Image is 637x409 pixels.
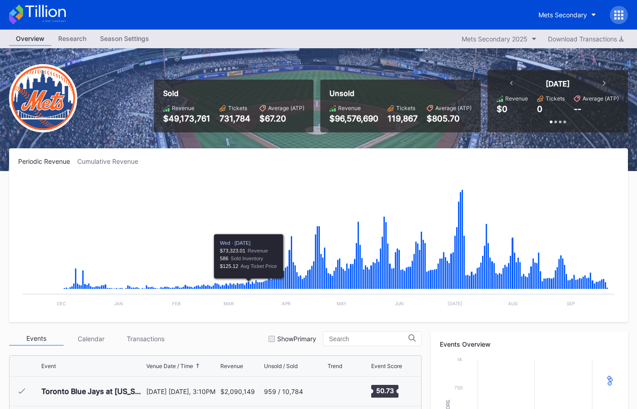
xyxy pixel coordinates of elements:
[93,32,156,45] div: Season Settings
[505,95,528,102] div: Revenue
[454,385,463,390] text: 750
[328,380,355,403] svg: Chart title
[329,114,378,123] div: $96,576,690
[77,157,145,165] div: Cumulative Revenue
[427,114,472,123] div: $805.70
[172,301,181,306] text: Feb
[219,114,250,123] div: 731,784
[163,89,304,98] div: Sold
[457,357,463,362] text: 1k
[172,105,194,111] div: Revenue
[574,104,581,114] div: --
[548,35,623,43] div: Download Transactions
[546,79,570,88] div: [DATE]
[41,387,144,396] div: Toronto Blue Jays at [US_STATE] Mets (Mets Opening Day)
[328,363,342,369] div: Trend
[508,301,518,306] text: Aug
[567,301,575,306] text: Sep
[532,6,603,23] button: Mets Secondary
[51,32,93,45] div: Research
[448,301,463,306] text: [DATE]
[338,105,361,111] div: Revenue
[9,32,51,46] a: Overview
[497,104,508,114] div: $0
[396,105,415,111] div: Tickets
[268,105,304,111] div: Average (ATP)
[18,157,77,165] div: Periodic Revenue
[376,387,393,394] text: 50.73
[582,95,619,102] div: Average (ATP)
[114,301,123,306] text: Jan
[220,363,243,369] div: Revenue
[537,104,542,114] div: 0
[371,363,402,369] div: Event Score
[277,335,316,343] div: Show Primary
[51,32,93,46] a: Research
[440,340,619,348] div: Events Overview
[282,301,291,306] text: Apr
[462,35,528,43] div: Mets Secondary 2025
[146,363,193,369] div: Venue Date / Time
[264,388,303,395] div: 959 / 10,784
[538,11,587,19] div: Mets Secondary
[9,64,77,132] img: New-York-Mets-Transparent.png
[224,301,234,306] text: Mar
[337,301,347,306] text: May
[93,32,156,46] a: Season Settings
[435,105,472,111] div: Average (ATP)
[9,332,64,346] div: Events
[163,114,210,123] div: $49,173,761
[546,95,565,102] div: Tickets
[41,363,56,369] div: Event
[220,388,255,395] div: $2,090,149
[264,363,298,369] div: Unsold / Sold
[146,388,218,395] div: [DATE] [DATE], 3:10PM
[388,114,418,123] div: 119,867
[118,332,173,346] div: Transactions
[57,301,66,306] text: Dec
[329,335,408,343] input: Search
[259,114,304,123] div: $67.20
[457,33,541,45] button: Mets Secondary 2025
[64,332,118,346] div: Calendar
[228,105,247,111] div: Tickets
[18,177,619,313] svg: Chart title
[395,301,404,306] text: Jun
[329,89,472,98] div: Unsold
[543,33,628,45] button: Download Transactions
